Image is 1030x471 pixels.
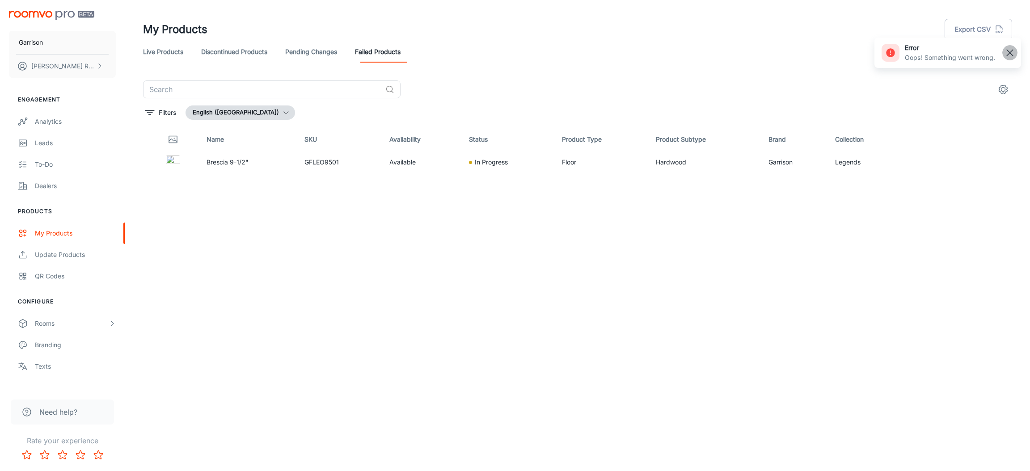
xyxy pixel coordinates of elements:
input: Search [143,80,382,98]
p: Brescia 9-1/2" [207,157,291,167]
button: Rate 2 star [36,446,54,464]
td: Floor [555,152,649,172]
td: Garrison [761,152,828,172]
button: English ([GEOGRAPHIC_DATA]) [186,105,295,120]
p: Filters [159,108,176,118]
p: Oops! Something went wrong. [905,53,995,63]
td: GFLEO9501 [297,152,382,172]
div: My Products [35,228,116,238]
th: SKU [297,127,382,152]
svg: Thumbnail [168,134,178,145]
button: Rate 4 star [72,446,89,464]
div: Analytics [35,117,116,126]
p: Rate your experience [7,435,118,446]
td: Hardwood [649,152,761,172]
div: To-do [35,160,116,169]
h1: My Products [143,21,207,38]
h6: error [905,43,995,53]
th: Availability [382,127,462,152]
button: [PERSON_NAME] Redfield [9,55,116,78]
div: Texts [35,362,116,371]
button: filter [143,105,178,120]
button: Rate 5 star [89,446,107,464]
td: Available [382,152,462,172]
th: Collection [828,127,909,152]
div: Update Products [35,250,116,260]
th: Name [199,127,298,152]
img: Roomvo PRO Beta [9,11,94,20]
div: Branding [35,340,116,350]
span: Need help? [39,407,77,417]
a: Pending Changes [285,41,337,63]
button: Rate 1 star [18,446,36,464]
div: Dealers [35,181,116,191]
button: Rate 3 star [54,446,72,464]
button: Export CSV [945,19,1012,40]
p: Garrison [19,38,43,47]
button: Garrison [9,31,116,54]
p: In Progress [475,157,508,167]
a: Live Products [143,41,183,63]
div: QR Codes [35,271,116,281]
a: Failed Products [355,41,401,63]
p: [PERSON_NAME] Redfield [31,61,94,71]
th: Product Subtype [649,127,761,152]
a: Discontinued Products [201,41,267,63]
th: Brand [761,127,828,152]
th: Status [462,127,554,152]
th: Product Type [555,127,649,152]
div: Leads [35,138,116,148]
div: Rooms [35,319,109,328]
td: Legends [828,152,909,172]
button: settings [994,80,1012,98]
